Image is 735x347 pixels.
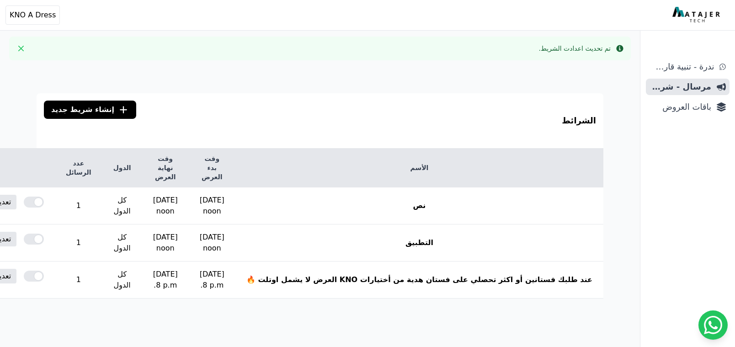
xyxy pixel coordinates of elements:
span: باقات العروض [650,101,711,113]
td: 1 [55,224,102,262]
td: 1 [55,187,102,224]
th: التطبيق [235,224,603,262]
td: [DATE] noon [142,224,189,262]
th: عند طلبك فستانين أو اكثر تحصلي على فستان هدية من أختيارات KNO العرض لا يشمل اوتلت 🔥 [235,262,603,299]
td: [DATE] noon [142,187,189,224]
span: KNO A Dress [10,10,56,21]
td: [DATE] noon [189,224,235,262]
span: إنشاء شريط جديد [51,104,114,115]
th: الدول [102,149,142,187]
td: كل الدول [102,262,142,299]
td: 1 [55,262,102,299]
span: ندرة - تنبية قارب علي النفاذ [650,60,714,73]
td: كل الدول [102,224,142,262]
th: وقت نهاية العرض [142,149,189,187]
td: كل الدول [102,187,142,224]
th: نص [235,187,603,224]
td: [DATE] 8 p.m. [142,262,189,299]
td: [DATE] 8 p.m. [189,262,235,299]
th: وقت بدء العرض [189,149,235,187]
span: إنشاء شريط جديد [44,130,136,141]
th: عدد الرسائل [55,149,102,187]
td: [DATE] noon [189,187,235,224]
button: Close [14,41,28,56]
img: MatajerTech Logo [672,7,722,23]
button: KNO A Dress [5,5,60,25]
th: الأسم [235,149,603,187]
h3: الشرائط [562,114,596,127]
span: مرسال - شريط دعاية [650,80,711,93]
div: تم تحديث اعدادت الشريط. [539,44,611,53]
a: إنشاء شريط جديد [44,101,136,119]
